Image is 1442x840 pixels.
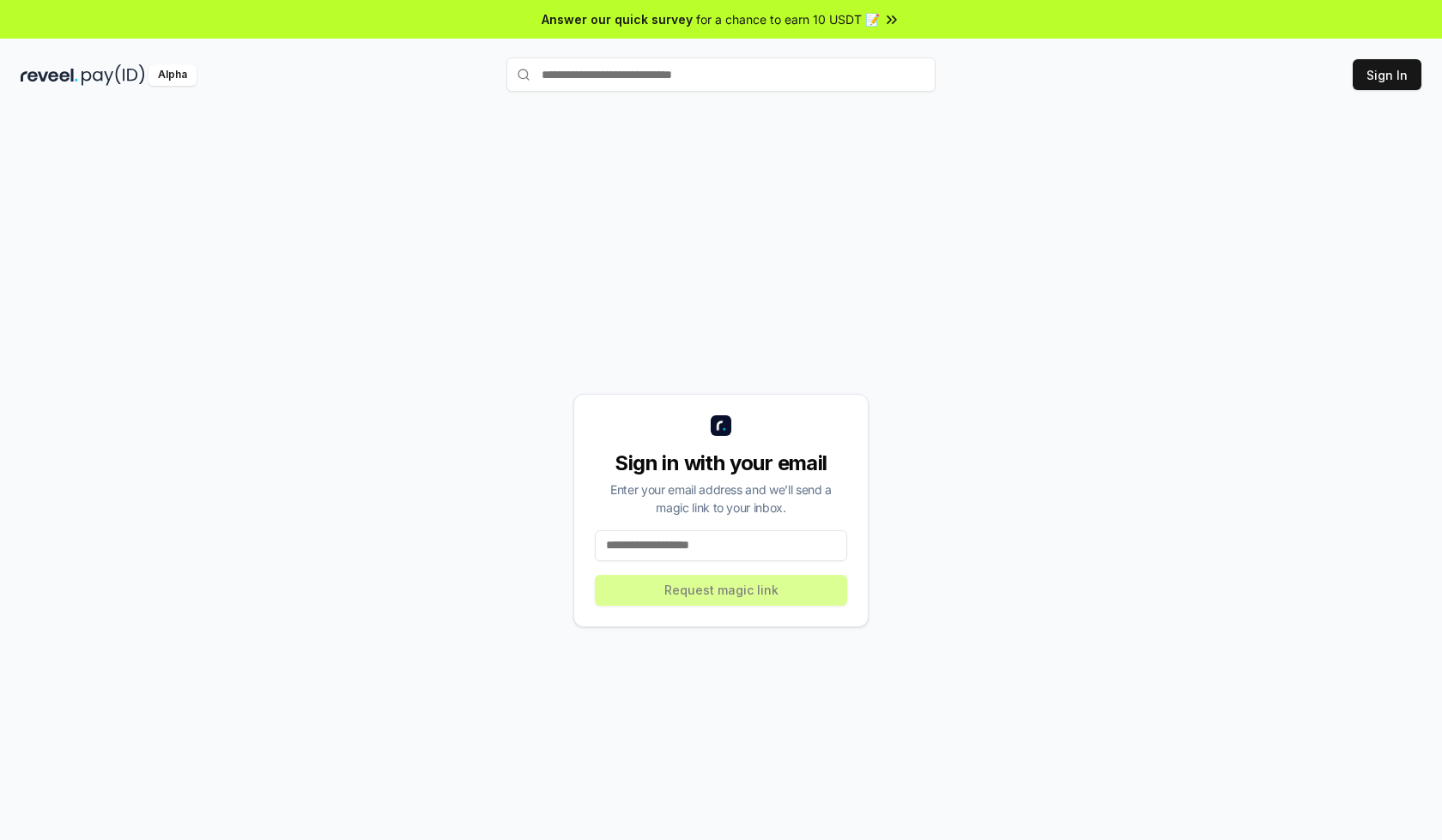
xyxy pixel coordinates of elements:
[542,10,693,28] span: Answer our quick survey
[595,450,847,477] div: Sign in with your email
[1353,59,1421,90] button: Sign In
[711,415,731,436] img: logo_small
[21,64,78,86] img: reveel_dark
[82,64,145,86] img: pay_id
[696,10,880,28] span: for a chance to earn 10 USDT 📝
[148,64,197,86] div: Alpha
[595,480,847,517] div: Enter your email address and we’ll send a magic link to your inbox.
